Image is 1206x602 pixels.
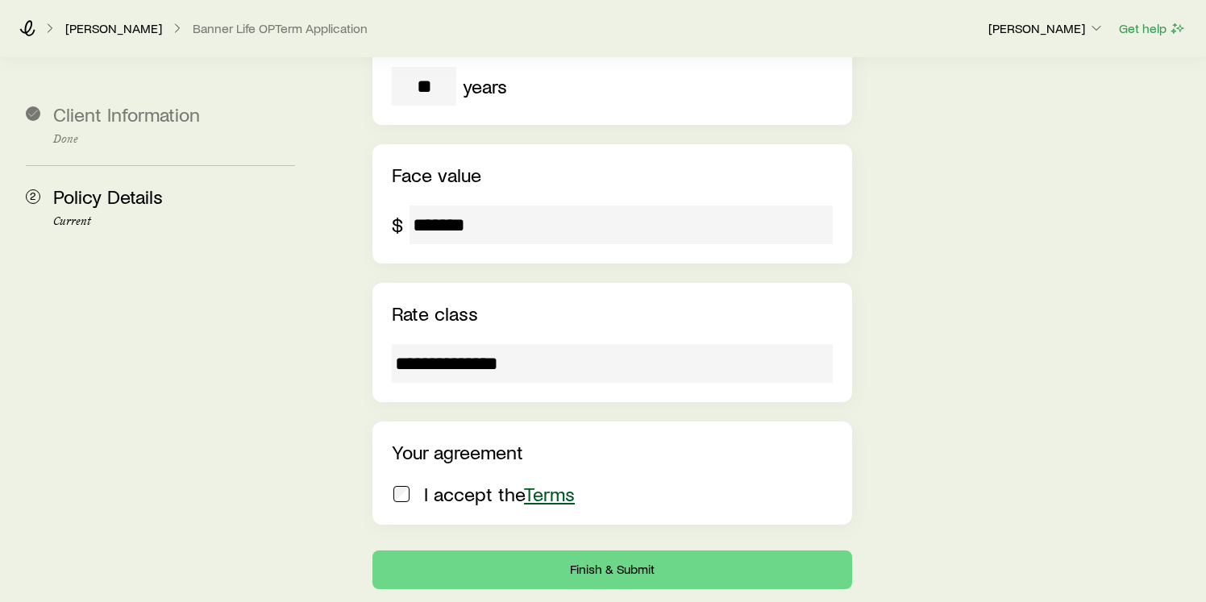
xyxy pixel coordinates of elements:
[393,486,410,502] input: I accept theTerms
[988,20,1104,36] p: [PERSON_NAME]
[53,133,295,146] p: Done
[53,102,200,126] span: Client Information
[524,482,575,505] a: Terms
[26,189,40,204] span: 2
[463,75,507,98] div: years
[392,441,833,463] p: Your agreement
[53,215,295,228] p: Current
[53,185,163,208] span: Policy Details
[192,21,368,36] button: Banner Life OPTerm Application
[1118,19,1187,38] button: Get help
[372,550,852,589] button: Finish & Submit
[64,21,163,36] a: [PERSON_NAME]
[988,19,1105,39] button: [PERSON_NAME]
[392,302,833,325] p: Rate class
[424,483,575,505] p: I accept the
[392,214,403,236] div: $
[392,164,833,186] p: Face value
